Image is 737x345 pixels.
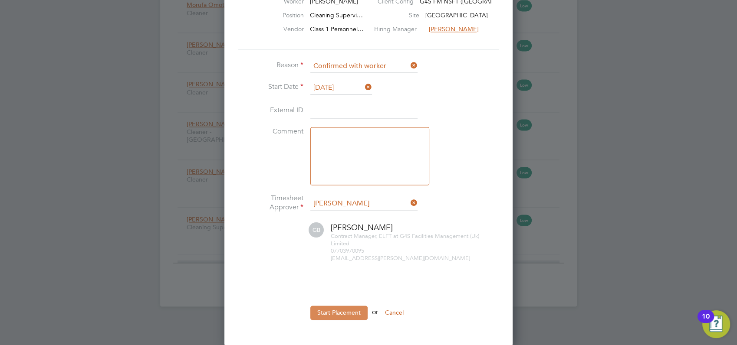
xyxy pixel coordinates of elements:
[310,25,364,33] span: Class 1 Personnel…
[238,82,303,91] label: Start Date
[425,11,488,19] span: [GEOGRAPHIC_DATA]
[378,306,411,319] button: Cancel
[331,247,364,254] span: 07703970095
[385,11,419,19] label: Site
[256,25,304,33] label: Vendor
[309,222,324,238] span: GB
[256,11,304,19] label: Position
[310,11,363,19] span: Cleaning Supervi…
[428,25,478,33] span: [PERSON_NAME]
[331,232,479,247] span: G4S Facilities Management (Uk) Limited
[310,81,372,94] input: Select one
[374,25,422,33] label: Hiring Manager
[238,306,499,328] li: or
[238,194,303,212] label: Timesheet Approver
[238,106,303,115] label: External ID
[331,254,470,262] span: [EMAIL_ADDRESS][PERSON_NAME][DOMAIN_NAME]
[238,61,303,70] label: Reason
[331,222,393,232] span: [PERSON_NAME]
[310,197,418,210] input: Search for...
[238,127,303,136] label: Comment
[331,232,398,240] span: Contract Manager, ELFT at
[310,306,368,319] button: Start Placement
[702,310,730,338] button: Open Resource Center, 10 new notifications
[702,316,710,328] div: 10
[310,60,418,73] input: Select one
